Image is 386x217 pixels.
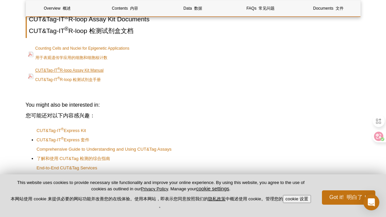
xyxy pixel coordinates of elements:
[35,77,101,82] font: CUT&Tag-IT R-loop 检测试剂盒手册
[11,196,311,208] font: 本网站使用 cookie 来提供必要的网站功能并改善您的在线体验。使用本网站，即表示您同意按照我们的 中概述使用 cookie。管理您的 。
[141,186,168,191] a: Privacy Policy
[208,196,226,201] a: 隐私政策
[259,6,275,11] font: 常见问题
[26,0,89,16] a: Overview 概述
[57,67,60,71] sup: ®
[61,127,64,131] sup: ®
[283,195,311,203] button: cookie 设置
[57,76,60,80] sup: ®
[161,0,224,16] a: Data 数据
[322,190,375,205] button: Got it! 明白了！
[61,136,64,140] sup: ®
[37,156,110,161] font: 了解和使用 CUT&Tag 检测的综合指南
[64,14,68,20] sup: ®
[11,180,311,212] p: This website uses cookies to provide necessary site functionality and improve your online experie...
[196,186,229,191] button: cookie settings
[64,26,68,32] sup: ®
[28,66,104,86] a: CUT&Tag-IT®R-loop Assay Kit ManualCUT&Tag-IT®R-loop 检测试剂盒手册
[37,137,90,142] font: CUT&Tag-IT Express 套件
[37,165,97,183] a: End-to-End CUT&Tag Services端到端 CUT&Tag 服务
[28,44,129,64] a: Counting Cells and Nuclei for Epigenetic Applications用于表观遗传学应用的细胞和细胞核计数
[35,55,107,60] font: 用于表观遗传学应用的细胞和细胞核计数
[26,15,361,38] h2: CUT&Tag-IT R-loop Assay Kit Documents
[347,194,368,200] font: 明白了！
[297,0,360,16] a: Documents 文件
[194,6,202,11] font: 数据
[130,6,138,11] font: 内容
[29,27,133,34] font: CUT&Tag-IT R-loop 检测试剂盒文档
[336,6,344,11] font: 文件
[37,127,90,146] a: CUT&Tag-IT®Express KitCUT&Tag-IT®Express 套件
[229,0,292,16] a: FAQs 常见问题
[26,101,361,122] h3: You might also be interested in:
[63,6,71,11] font: 概述
[363,194,379,210] div: Open Intercom Messenger
[26,113,95,118] font: 您可能还对以下内容感兴趣：
[94,0,156,16] a: Contents 内容
[37,146,172,165] a: Comprehensive Guide to Understanding and Using CUT&Tag Assays了解和使用 CUT&Tag 检测的综合指南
